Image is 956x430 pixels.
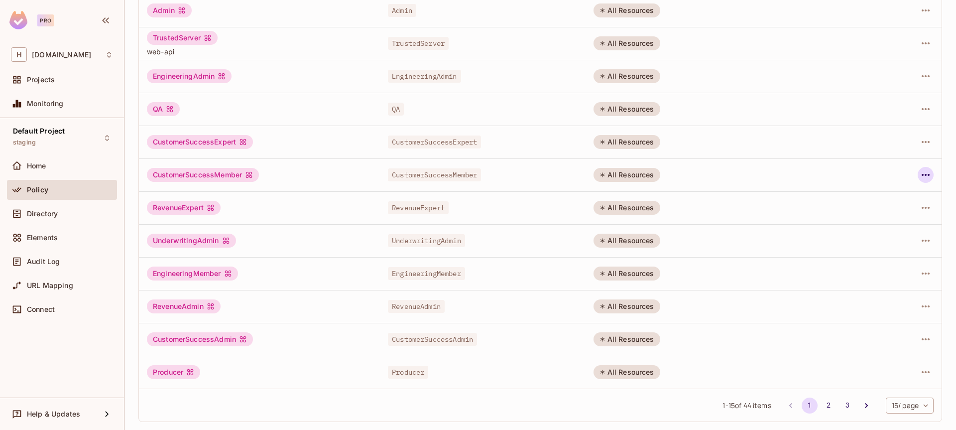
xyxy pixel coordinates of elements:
[388,366,428,379] span: Producer
[821,398,836,414] button: Go to page 2
[13,127,65,135] span: Default Project
[388,234,465,247] span: UnderwritingAdmin
[147,332,253,346] div: CustomerSuccessAdmin
[147,299,221,313] div: RevenueAdmin
[147,31,218,45] div: TrustedServer
[388,136,481,148] span: CustomerSuccessExpert
[594,102,660,116] div: All Resources
[886,398,934,414] div: 15 / page
[27,234,58,242] span: Elements
[27,210,58,218] span: Directory
[839,398,855,414] button: Go to page 3
[27,100,64,108] span: Monitoring
[147,365,200,379] div: Producer
[147,201,221,215] div: RevenueExpert
[388,4,416,17] span: Admin
[594,36,660,50] div: All Resources
[858,398,874,414] button: Go to next page
[32,51,91,59] span: Workspace: honeycombinsurance.com
[13,139,36,146] span: staging
[11,47,27,62] span: H
[147,168,259,182] div: CustomerSuccessMember
[388,70,461,83] span: EngineeringAdmin
[594,267,660,281] div: All Resources
[594,332,660,346] div: All Resources
[27,282,73,289] span: URL Mapping
[27,162,46,170] span: Home
[147,135,253,149] div: CustomerSuccessExpert
[388,37,449,50] span: TrustedServer
[27,305,55,313] span: Connect
[37,14,54,26] div: Pro
[147,102,180,116] div: QA
[594,201,660,215] div: All Resources
[594,69,660,83] div: All Resources
[594,299,660,313] div: All Resources
[147,3,192,17] div: Admin
[27,76,55,84] span: Projects
[388,267,465,280] span: EngineeringMember
[27,258,60,266] span: Audit Log
[388,201,449,214] span: RevenueExpert
[147,47,372,56] span: web-api
[802,398,818,414] button: page 1
[594,3,660,17] div: All Resources
[781,398,876,414] nav: pagination navigation
[594,234,660,248] div: All Resources
[147,69,232,83] div: EngineeringAdmin
[27,186,48,194] span: Policy
[9,11,27,29] img: SReyMgAAAABJRU5ErkJggg==
[388,300,445,313] span: RevenueAdmin
[388,333,477,346] span: CustomerSuccessAdmin
[594,168,660,182] div: All Resources
[388,168,481,181] span: CustomerSuccessMember
[594,135,660,149] div: All Resources
[147,267,238,281] div: EngineeringMember
[594,365,660,379] div: All Resources
[147,234,236,248] div: UnderwritingAdmin
[27,410,80,418] span: Help & Updates
[722,400,771,411] span: 1 - 15 of 44 items
[388,103,404,116] span: QA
